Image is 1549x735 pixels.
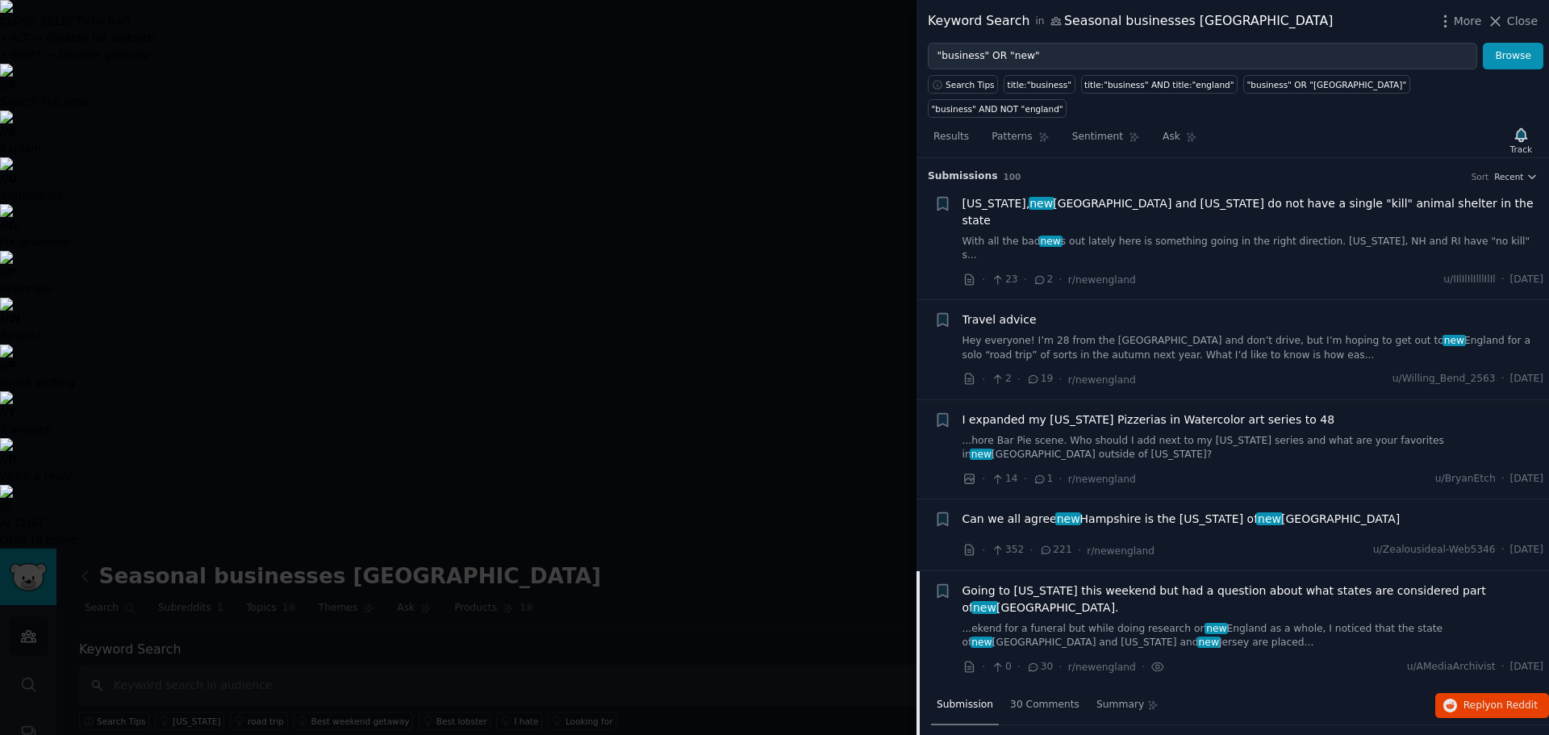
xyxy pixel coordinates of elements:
a: ...ekend for a funeral but while doing research onnewEngland as a whole, I noticed that the state... [962,622,1544,650]
span: · [1142,658,1145,675]
span: r/newengland [1087,545,1154,557]
span: 221 [1039,543,1072,558]
span: · [1078,542,1081,559]
span: 352 [991,543,1024,558]
span: u/AMediaArchivist [1407,660,1496,674]
span: Submission [937,698,993,712]
span: · [1501,660,1505,674]
span: u/Zealousideal-Web5346 [1373,543,1496,558]
span: on Reddit [1491,700,1538,711]
span: new [971,601,997,614]
span: 30 [1026,660,1053,674]
span: · [982,658,985,675]
span: r/newengland [1068,662,1136,673]
span: new [1205,623,1228,634]
span: 30 Comments [1010,698,1079,712]
span: Summary [1096,698,1144,712]
span: · [1058,658,1062,675]
span: · [1017,658,1021,675]
button: Replyon Reddit [1435,693,1549,719]
span: Reply [1463,699,1538,713]
span: new [971,637,994,648]
span: new [1197,637,1221,648]
span: [DATE] [1510,543,1543,558]
a: Going to [US_STATE] this weekend but had a question about what states are considered part ofnew[G... [962,583,1544,616]
span: Going to [US_STATE] this weekend but had a question about what states are considered part of [GEO... [962,583,1544,616]
span: 0 [991,660,1011,674]
span: · [1501,543,1505,558]
span: · [1029,542,1033,559]
span: [DATE] [1510,660,1543,674]
span: · [982,542,985,559]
